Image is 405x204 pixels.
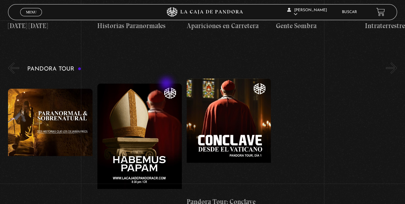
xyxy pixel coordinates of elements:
h4: [DATE] [DATE] [8,21,93,31]
a: View your shopping cart [376,8,385,16]
button: Next [386,63,397,74]
a: Buscar [342,10,357,14]
span: Cerrar [24,16,39,20]
h4: Apariciones en Carretera [187,21,271,31]
span: Menu [26,10,36,14]
h4: Gente Sombra [276,21,360,31]
h4: Historias Paranormales [97,21,182,31]
button: Previous [8,63,19,74]
span: [PERSON_NAME] [287,8,327,16]
h3: Pandora Tour [27,66,81,72]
